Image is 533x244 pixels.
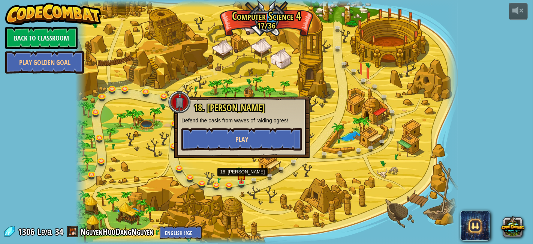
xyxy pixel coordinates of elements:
[5,27,78,49] a: Back to Classroom
[37,226,52,238] span: Level
[18,226,37,238] span: 1306
[5,51,84,74] a: Play Golden Goal
[181,128,302,151] button: Play
[5,3,101,25] img: CodeCombat - Learn how to code by playing a game
[181,117,302,124] p: Defend the oasis from waves of raiding ogres!
[235,135,248,144] span: Play
[509,3,528,20] button: Adjust volume
[194,101,265,114] span: 18. [PERSON_NAME]
[237,167,246,183] img: level-banner-started.png
[80,226,156,238] a: NguyenHuuDangNguyen
[55,226,63,238] span: 34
